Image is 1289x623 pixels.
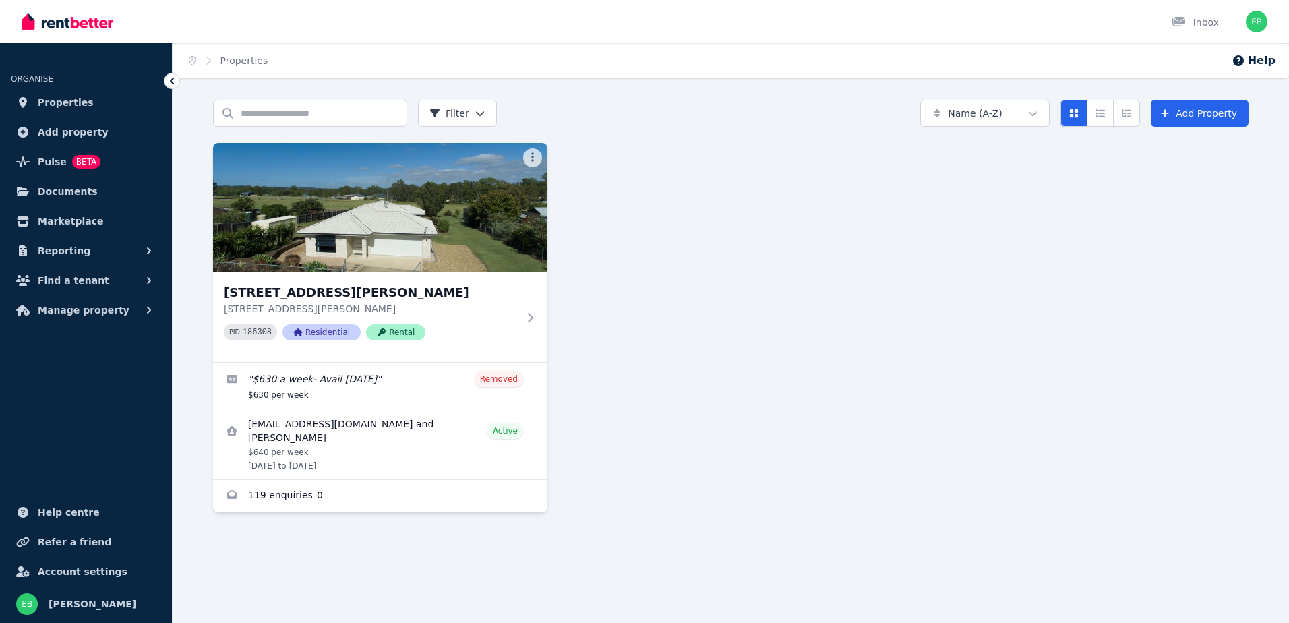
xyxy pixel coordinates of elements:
div: View options [1060,100,1140,127]
img: Elenna Barton [1246,11,1267,32]
span: Find a tenant [38,272,109,289]
button: Find a tenant [11,267,161,294]
img: 5 Fairway Drive, Hatton Vale [213,143,547,272]
span: Refer a friend [38,534,111,550]
a: Enquiries for 5 Fairway Drive, Hatton Vale [213,480,547,512]
small: PID [229,328,240,336]
span: Marketplace [38,213,103,229]
span: Pulse [38,154,67,170]
p: [STREET_ADDRESS][PERSON_NAME] [224,302,518,316]
button: Help [1232,53,1276,69]
span: Account settings [38,564,127,580]
span: Reporting [38,243,90,259]
img: Elenna Barton [16,593,38,615]
a: Refer a friend [11,529,161,556]
a: Account settings [11,558,161,585]
a: Help centre [11,499,161,526]
span: BETA [72,155,100,169]
span: Properties [38,94,94,111]
button: Filter [418,100,497,127]
span: [PERSON_NAME] [49,596,136,612]
button: Reporting [11,237,161,264]
a: Properties [11,89,161,116]
span: Add property [38,124,109,140]
a: Add property [11,119,161,146]
div: Inbox [1172,16,1219,29]
a: Documents [11,178,161,205]
a: Properties [220,55,268,66]
img: RentBetter [22,11,113,32]
button: Name (A-Z) [920,100,1050,127]
span: Help centre [38,504,100,521]
a: View details for rennaethomas@hotmail.com and Keith Thomas [213,409,547,479]
a: Edit listing: $630 a week- Avail 4th Dec [213,363,547,409]
code: 186308 [243,328,272,337]
span: Name (A-Z) [948,107,1002,120]
a: 5 Fairway Drive, Hatton Vale[STREET_ADDRESS][PERSON_NAME][STREET_ADDRESS][PERSON_NAME]PID 186308R... [213,143,547,362]
button: Expanded list view [1113,100,1140,127]
button: Manage property [11,297,161,324]
a: PulseBETA [11,148,161,175]
a: Marketplace [11,208,161,235]
span: ORGANISE [11,74,53,84]
span: Documents [38,183,98,200]
a: Add Property [1151,100,1249,127]
span: Filter [429,107,469,120]
button: Compact list view [1087,100,1114,127]
span: Residential [282,324,361,340]
span: Manage property [38,302,129,318]
button: More options [523,148,542,167]
nav: Breadcrumb [173,43,284,78]
button: Card view [1060,100,1087,127]
span: Rental [366,324,425,340]
h3: [STREET_ADDRESS][PERSON_NAME] [224,283,518,302]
